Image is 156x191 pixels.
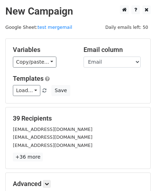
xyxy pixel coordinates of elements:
[13,85,40,96] a: Load...
[13,134,92,140] small: [EMAIL_ADDRESS][DOMAIN_NAME]
[103,23,151,31] span: Daily emails left: 50
[37,25,72,30] a: test mergemail
[120,157,156,191] iframe: Chat Widget
[13,127,92,132] small: [EMAIL_ADDRESS][DOMAIN_NAME]
[51,85,70,96] button: Save
[13,46,73,54] h5: Variables
[13,57,56,68] a: Copy/paste...
[103,25,151,30] a: Daily emails left: 50
[13,180,143,188] h5: Advanced
[84,46,144,54] h5: Email column
[13,115,143,122] h5: 39 Recipients
[13,143,92,148] small: [EMAIL_ADDRESS][DOMAIN_NAME]
[13,153,43,161] a: +36 more
[13,75,44,82] a: Templates
[5,5,151,17] h2: New Campaign
[5,25,72,30] small: Google Sheet:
